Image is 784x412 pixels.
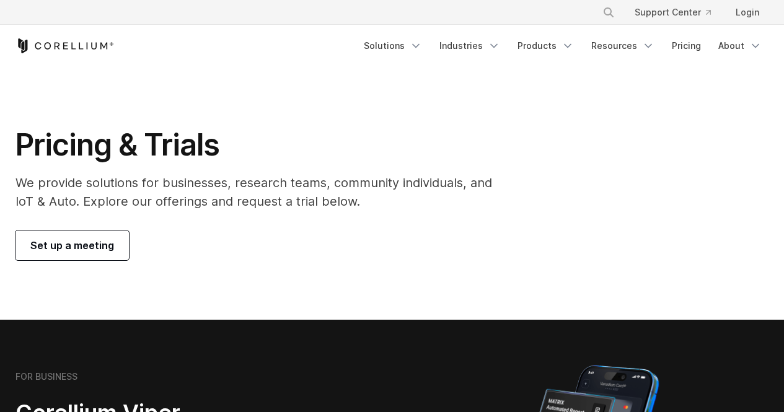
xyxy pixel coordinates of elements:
[625,1,721,24] a: Support Center
[432,35,508,57] a: Industries
[15,38,114,53] a: Corellium Home
[30,238,114,253] span: Set up a meeting
[15,126,509,164] h1: Pricing & Trials
[588,1,769,24] div: Navigation Menu
[711,35,769,57] a: About
[15,371,77,382] h6: FOR BUSINESS
[510,35,581,57] a: Products
[15,230,129,260] a: Set up a meeting
[726,1,769,24] a: Login
[356,35,429,57] a: Solutions
[15,173,509,211] p: We provide solutions for businesses, research teams, community individuals, and IoT & Auto. Explo...
[664,35,708,57] a: Pricing
[597,1,620,24] button: Search
[356,35,769,57] div: Navigation Menu
[584,35,662,57] a: Resources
